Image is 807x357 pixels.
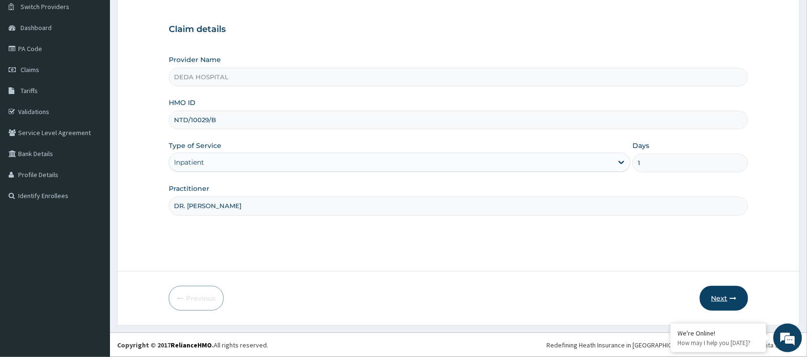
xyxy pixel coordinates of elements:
[157,5,180,28] div: Minimize live chat window
[169,184,209,193] label: Practitioner
[169,98,196,107] label: HMO ID
[21,2,69,11] span: Switch Providers
[174,157,204,167] div: Inpatient
[169,286,224,311] button: Previous
[55,114,132,210] span: We're online!
[110,333,807,357] footer: All rights reserved.
[678,329,759,337] div: We're Online!
[169,55,221,64] label: Provider Name
[547,340,800,350] div: Redefining Heath Insurance in [GEOGRAPHIC_DATA] using Telemedicine and Data Science!
[5,248,182,281] textarea: Type your message and hit 'Enter'
[117,341,214,349] strong: Copyright © 2017 .
[21,86,38,95] span: Tariffs
[633,141,649,150] label: Days
[678,339,759,347] p: How may I help you today?
[169,111,748,129] input: Enter HMO ID
[169,197,748,215] input: Enter Name
[169,24,748,35] h3: Claim details
[21,65,39,74] span: Claims
[700,286,748,311] button: Next
[171,341,212,349] a: RelianceHMO
[169,141,221,150] label: Type of Service
[18,48,39,72] img: d_794563401_company_1708531726252_794563401
[21,23,52,32] span: Dashboard
[50,53,161,66] div: Chat with us now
